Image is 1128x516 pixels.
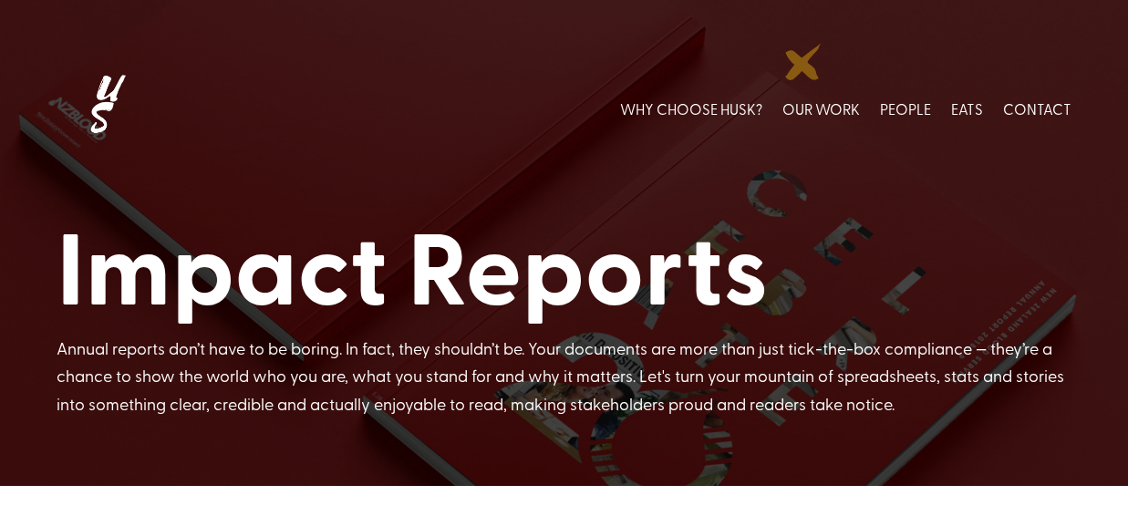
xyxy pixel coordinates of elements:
div: Annual reports don’t have to be boring. In fact, they shouldn’t be. Your documents are more than ... [57,335,1071,418]
a: EATS [951,67,983,149]
a: OUR WORK [782,67,860,149]
img: Husk logo [57,67,157,149]
a: PEOPLE [880,67,931,149]
a: WHY CHOOSE HUSK? [620,67,762,149]
a: CONTACT [1003,67,1071,149]
h1: Impact Reports [57,205,1071,335]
